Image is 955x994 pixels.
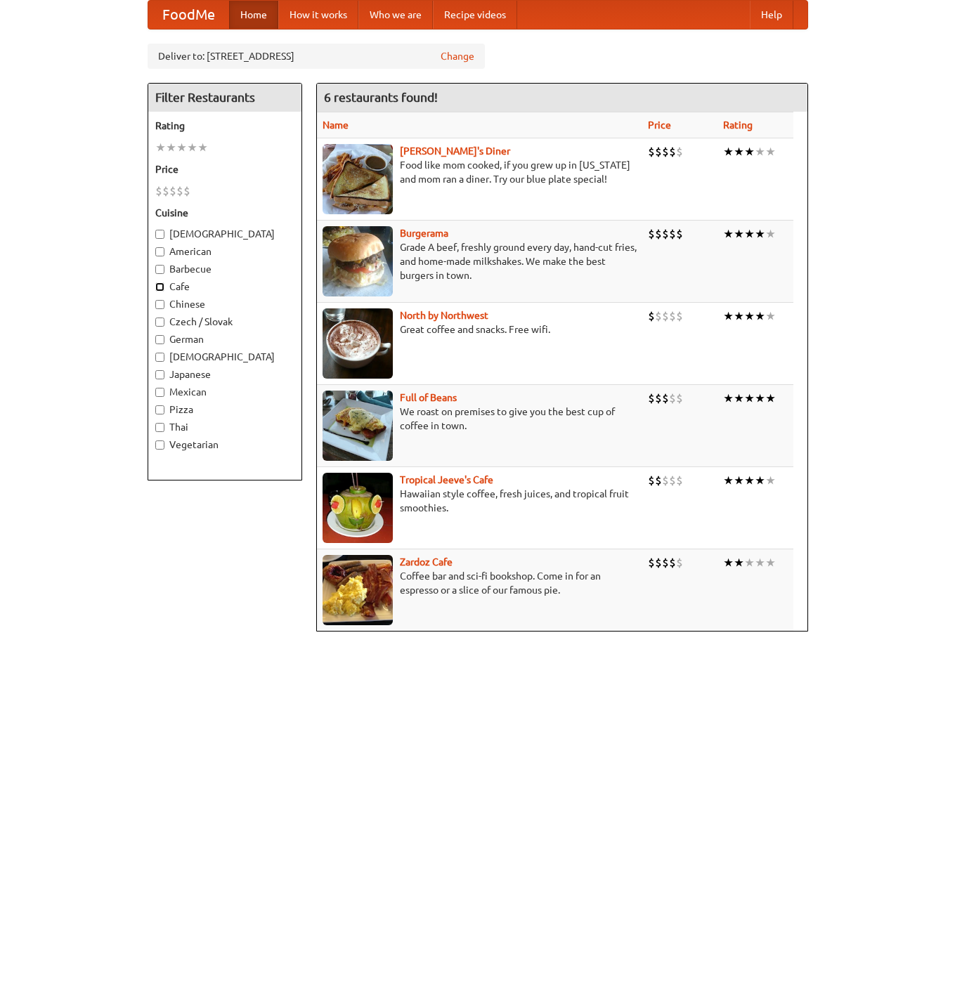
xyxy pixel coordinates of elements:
[648,144,655,159] li: $
[669,391,676,406] li: $
[323,391,393,461] img: beans.jpg
[723,473,734,488] li: ★
[155,385,294,399] label: Mexican
[400,310,488,321] a: North by Northwest
[655,226,662,242] li: $
[155,367,294,381] label: Japanese
[723,144,734,159] li: ★
[323,322,637,336] p: Great coffee and snacks. Free wifi.
[162,183,169,199] li: $
[676,391,683,406] li: $
[662,144,669,159] li: $
[744,391,755,406] li: ★
[723,391,734,406] li: ★
[155,370,164,379] input: Japanese
[744,308,755,324] li: ★
[155,403,294,417] label: Pizza
[323,569,637,597] p: Coffee bar and sci-fi bookshop. Come in for an espresso or a slice of our famous pie.
[155,244,294,259] label: American
[323,226,393,296] img: burgerama.jpg
[155,206,294,220] h5: Cuisine
[734,391,744,406] li: ★
[755,473,765,488] li: ★
[155,230,164,239] input: [DEMOGRAPHIC_DATA]
[155,265,164,274] input: Barbecue
[648,391,655,406] li: $
[669,555,676,570] li: $
[676,473,683,488] li: $
[744,144,755,159] li: ★
[155,423,164,432] input: Thai
[648,308,655,324] li: $
[187,140,197,155] li: ★
[765,473,776,488] li: ★
[662,391,669,406] li: $
[655,391,662,406] li: $
[155,162,294,176] h5: Price
[323,487,637,515] p: Hawaiian style coffee, fresh juices, and tropical fruit smoothies.
[358,1,433,29] a: Who we are
[676,308,683,324] li: $
[183,183,190,199] li: $
[323,473,393,543] img: jeeves.jpg
[176,140,187,155] li: ★
[155,440,164,450] input: Vegetarian
[155,438,294,452] label: Vegetarian
[155,227,294,241] label: [DEMOGRAPHIC_DATA]
[433,1,517,29] a: Recipe videos
[155,388,164,397] input: Mexican
[655,144,662,159] li: $
[755,391,765,406] li: ★
[744,473,755,488] li: ★
[155,350,294,364] label: [DEMOGRAPHIC_DATA]
[744,555,755,570] li: ★
[669,144,676,159] li: $
[676,226,683,242] li: $
[155,420,294,434] label: Thai
[323,308,393,379] img: north.jpg
[648,555,655,570] li: $
[155,315,294,329] label: Czech / Slovak
[744,226,755,242] li: ★
[723,555,734,570] li: ★
[400,474,493,485] a: Tropical Jeeve's Cafe
[734,555,744,570] li: ★
[765,144,776,159] li: ★
[148,44,485,69] div: Deliver to: [STREET_ADDRESS]
[723,119,753,131] a: Rating
[755,226,765,242] li: ★
[400,145,510,157] a: [PERSON_NAME]'s Diner
[662,473,669,488] li: $
[648,473,655,488] li: $
[155,282,164,292] input: Cafe
[734,226,744,242] li: ★
[323,144,393,214] img: sallys.jpg
[400,392,457,403] a: Full of Beans
[734,144,744,159] li: ★
[676,555,683,570] li: $
[655,308,662,324] li: $
[155,280,294,294] label: Cafe
[229,1,278,29] a: Home
[669,226,676,242] li: $
[662,226,669,242] li: $
[323,555,393,625] img: zardoz.jpg
[323,405,637,433] p: We roast on premises to give you the best cup of coffee in town.
[400,228,448,239] a: Burgerama
[155,297,294,311] label: Chinese
[155,353,164,362] input: [DEMOGRAPHIC_DATA]
[323,119,349,131] a: Name
[723,308,734,324] li: ★
[765,226,776,242] li: ★
[755,144,765,159] li: ★
[755,555,765,570] li: ★
[662,555,669,570] li: $
[155,262,294,276] label: Barbecue
[166,140,176,155] li: ★
[662,308,669,324] li: $
[400,556,453,568] a: Zardoz Cafe
[155,405,164,414] input: Pizza
[155,183,162,199] li: $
